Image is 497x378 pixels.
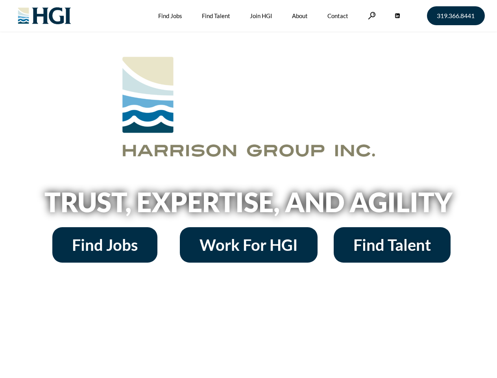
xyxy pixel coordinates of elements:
span: Find Talent [353,237,431,253]
span: Work For HGI [200,237,298,253]
a: Work For HGI [180,227,318,263]
a: Find Talent [334,227,451,263]
a: Search [368,12,376,19]
a: 319.366.8441 [427,6,485,25]
span: Find Jobs [72,237,138,253]
h2: Trust, Expertise, and Agility [24,189,473,215]
a: Find Jobs [52,227,157,263]
span: 319.366.8441 [437,13,475,19]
